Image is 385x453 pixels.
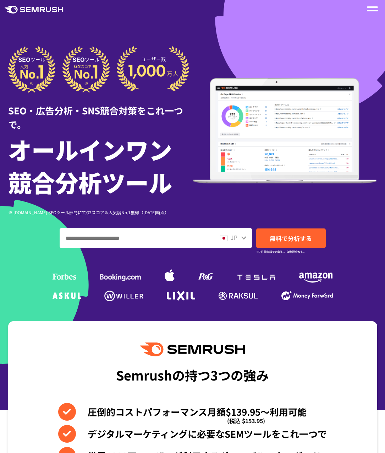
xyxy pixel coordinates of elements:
span: JP [231,233,237,242]
small: ※7日間無料でお試し。自動課金なし。 [256,248,306,255]
img: Semrush [140,343,244,356]
input: ドメイン、キーワードまたはURLを入力してください [60,228,214,248]
li: デジタルマーケティングに必要なSEMツールをこれ一つで [58,425,327,443]
li: 圧倒的コストパフォーマンス月額$139.95〜利用可能 [58,403,327,421]
div: Semrushの持つ3つの強み [116,362,269,388]
div: ※ [DOMAIN_NAME] SEOツール部門にてG2スコア＆人気度No.1獲得（[DATE]時点） [8,209,193,216]
span: (税込 $153.95) [227,412,265,430]
a: 無料で分析する [256,228,326,248]
span: 無料で分析する [270,234,312,243]
h1: オールインワン 競合分析ツール [8,133,193,198]
div: SEO・広告分析・SNS競合対策をこれ一つで。 [8,93,193,131]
